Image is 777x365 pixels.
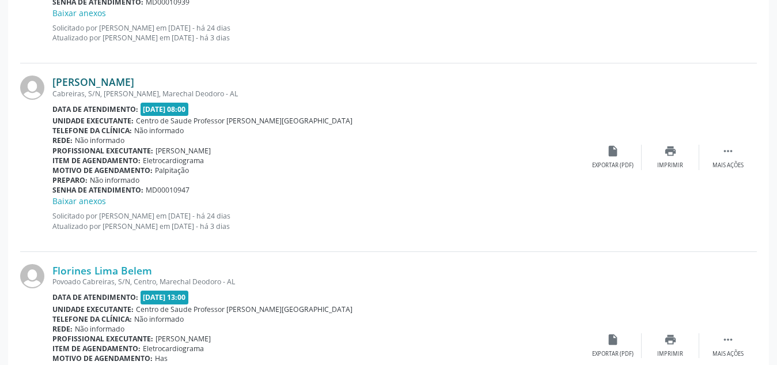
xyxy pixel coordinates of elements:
[141,103,189,116] span: [DATE] 08:00
[143,156,204,165] span: Eletrocardiograma
[657,161,683,170] div: Imprimir
[664,333,677,346] i: print
[52,89,584,99] div: Cabreiras, S/N, [PERSON_NAME], Marechal Deodoro - AL
[146,185,189,195] span: MD00010947
[592,161,634,170] div: Exportar (PDF)
[592,350,634,358] div: Exportar (PDF)
[75,324,124,334] span: Não informado
[90,175,139,185] span: Não informado
[657,350,683,358] div: Imprimir
[156,146,211,156] span: [PERSON_NAME]
[52,314,132,324] b: Telefone da clínica:
[52,185,143,195] b: Senha de atendimento:
[712,161,744,170] div: Mais ações
[52,277,584,287] div: Povoado Cabreiras, S/N, Centro, Marechal Deodoro - AL
[156,334,211,344] span: [PERSON_NAME]
[52,23,584,43] p: Solicitado por [PERSON_NAME] em [DATE] - há 24 dias Atualizado por [PERSON_NAME] em [DATE] - há 3...
[52,146,153,156] b: Profissional executante:
[134,314,184,324] span: Não informado
[52,165,153,175] b: Motivo de agendamento:
[52,116,134,126] b: Unidade executante:
[52,264,152,277] a: Florines Lima Belem
[134,126,184,136] span: Não informado
[52,211,584,231] p: Solicitado por [PERSON_NAME] em [DATE] - há 24 dias Atualizado por [PERSON_NAME] em [DATE] - há 3...
[20,76,44,100] img: img
[52,136,73,145] b: Rede:
[664,145,677,157] i: print
[136,116,353,126] span: Centro de Saude Professor [PERSON_NAME][GEOGRAPHIC_DATA]
[136,304,353,314] span: Centro de Saude Professor [PERSON_NAME][GEOGRAPHIC_DATA]
[52,104,138,114] b: Data de atendimento:
[52,324,73,334] b: Rede:
[722,333,734,346] i: 
[20,264,44,288] img: img
[52,76,134,88] a: [PERSON_NAME]
[52,344,141,353] b: Item de agendamento:
[722,145,734,157] i: 
[52,304,134,314] b: Unidade executante:
[155,165,189,175] span: Palpitação
[607,333,619,346] i: insert_drive_file
[75,136,124,145] span: Não informado
[52,126,132,136] b: Telefone da clínica:
[52,156,141,165] b: Item de agendamento:
[52,195,106,206] a: Baixar anexos
[52,7,106,18] a: Baixar anexos
[52,353,153,363] b: Motivo de agendamento:
[143,344,204,353] span: Eletrocardiograma
[712,350,744,358] div: Mais ações
[607,145,619,157] i: insert_drive_file
[155,353,168,363] span: Has
[52,334,153,344] b: Profissional executante:
[52,175,88,185] b: Preparo:
[52,292,138,302] b: Data de atendimento:
[141,291,189,304] span: [DATE] 13:00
